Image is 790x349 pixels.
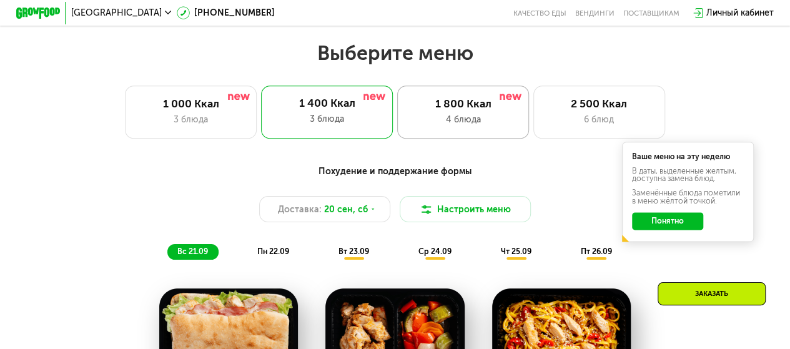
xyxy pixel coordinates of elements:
[545,97,653,111] div: 2 500 Ккал
[623,9,679,17] div: поставщикам
[177,247,208,256] span: вс 21.09
[418,247,452,256] span: ср 24.09
[409,113,518,126] div: 4 блюда
[513,9,566,17] a: Качество еды
[706,6,774,19] div: Личный кабинет
[257,247,289,256] span: пн 22.09
[324,203,368,216] span: 20 сен, сб
[632,212,703,230] button: Понятно
[545,113,653,126] div: 6 блюд
[137,97,245,111] div: 1 000 Ккал
[632,167,744,183] div: В даты, выделенные желтым, доступна замена блюд.
[500,247,531,256] span: чт 25.09
[409,97,518,111] div: 1 800 Ккал
[71,9,162,17] span: [GEOGRAPHIC_DATA]
[137,113,245,126] div: 3 блюда
[70,165,719,179] div: Похудение и поддержание формы
[35,41,755,66] h2: Выберите меню
[580,247,611,256] span: пт 26.09
[272,112,382,125] div: 3 блюда
[177,6,275,19] a: [PHONE_NUMBER]
[632,189,744,205] div: Заменённые блюда пометили в меню жёлтой точкой.
[575,9,615,17] a: Вендинги
[658,282,766,305] div: Заказать
[272,97,382,110] div: 1 400 Ккал
[338,247,369,256] span: вт 23.09
[278,203,322,216] span: Доставка:
[400,196,531,222] button: Настроить меню
[632,153,744,160] div: Ваше меню на эту неделю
